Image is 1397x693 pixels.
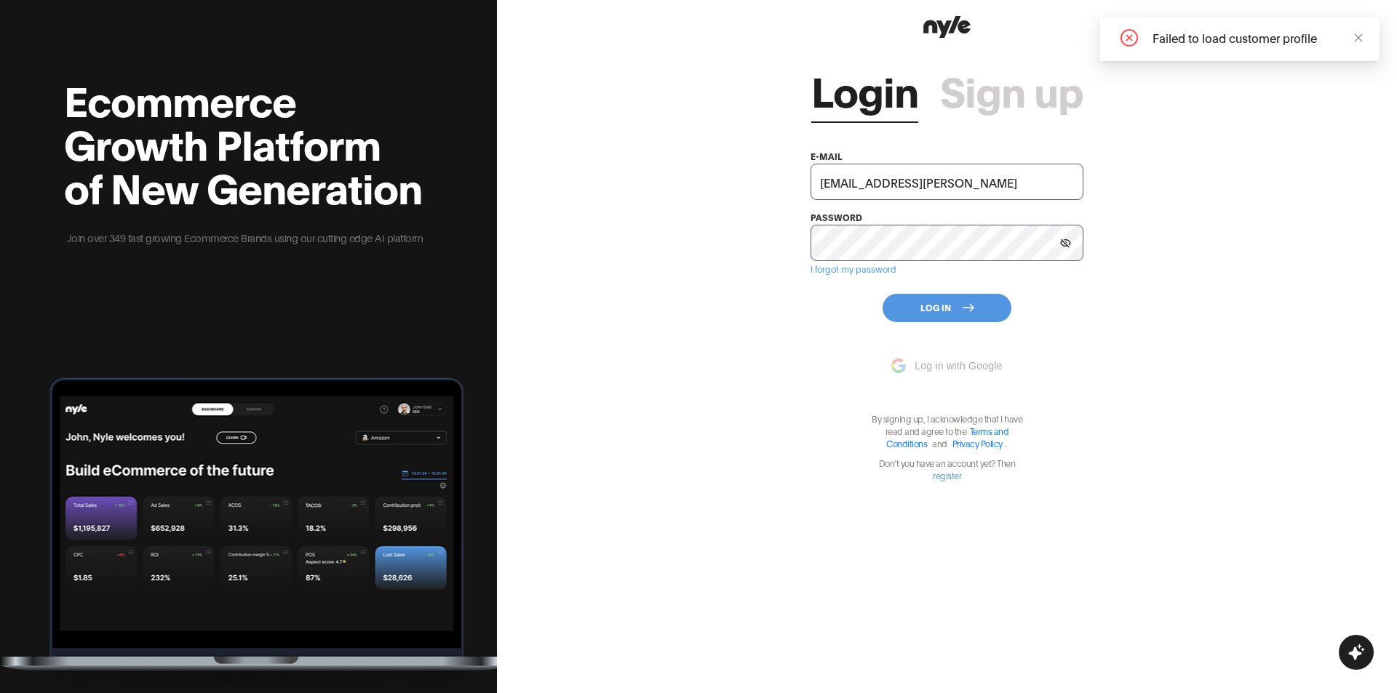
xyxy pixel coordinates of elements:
[886,425,1008,449] a: Terms and Conditions
[883,294,1011,322] button: Log In
[864,457,1031,481] p: Don't you have an account yet? Then
[1121,29,1138,47] span: close-circle
[811,263,896,274] a: I forgot my password
[952,438,1003,449] a: Privacy Policy
[933,470,961,481] a: register
[1153,29,1362,47] div: Failed to load customer profile
[940,68,1083,111] a: Sign up
[1353,33,1364,43] span: close
[864,412,1031,449] p: By signing up, I acknowledge that I have read and agree to the .
[811,151,843,161] label: e-mail
[64,230,426,246] p: Join over 349 fast growing Ecommerce Brands using our cutting edge AI platform
[915,358,1002,374] span: Log in with Google
[811,212,862,223] label: password
[928,438,951,449] span: and
[811,68,918,111] a: Login
[64,77,426,208] h2: Ecommerce Growth Platform of New Generation
[883,351,1011,380] button: Log in with Google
